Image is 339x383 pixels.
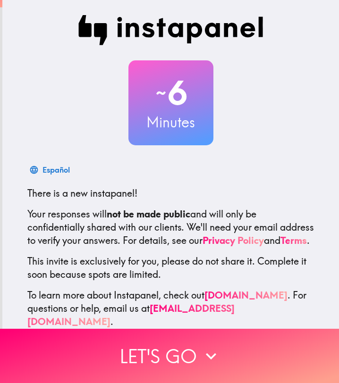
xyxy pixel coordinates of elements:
button: Español [27,160,74,179]
a: Privacy Policy [203,234,264,246]
b: not be made public [107,208,190,220]
span: ~ [154,79,168,107]
p: To learn more about Instapanel, check out . For questions or help, email us at . [27,289,314,328]
p: This invite is exclusively for you, please do not share it. Complete it soon because spots are li... [27,255,314,281]
p: Your responses will and will only be confidentially shared with our clients. We'll need your emai... [27,208,314,247]
h2: 6 [128,74,213,112]
a: [EMAIL_ADDRESS][DOMAIN_NAME] [27,302,235,327]
span: There is a new instapanel! [27,187,137,199]
a: Terms [280,234,307,246]
img: Instapanel [78,15,263,45]
a: [DOMAIN_NAME] [204,289,288,301]
h3: Minutes [128,112,213,132]
div: Español [42,163,70,176]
